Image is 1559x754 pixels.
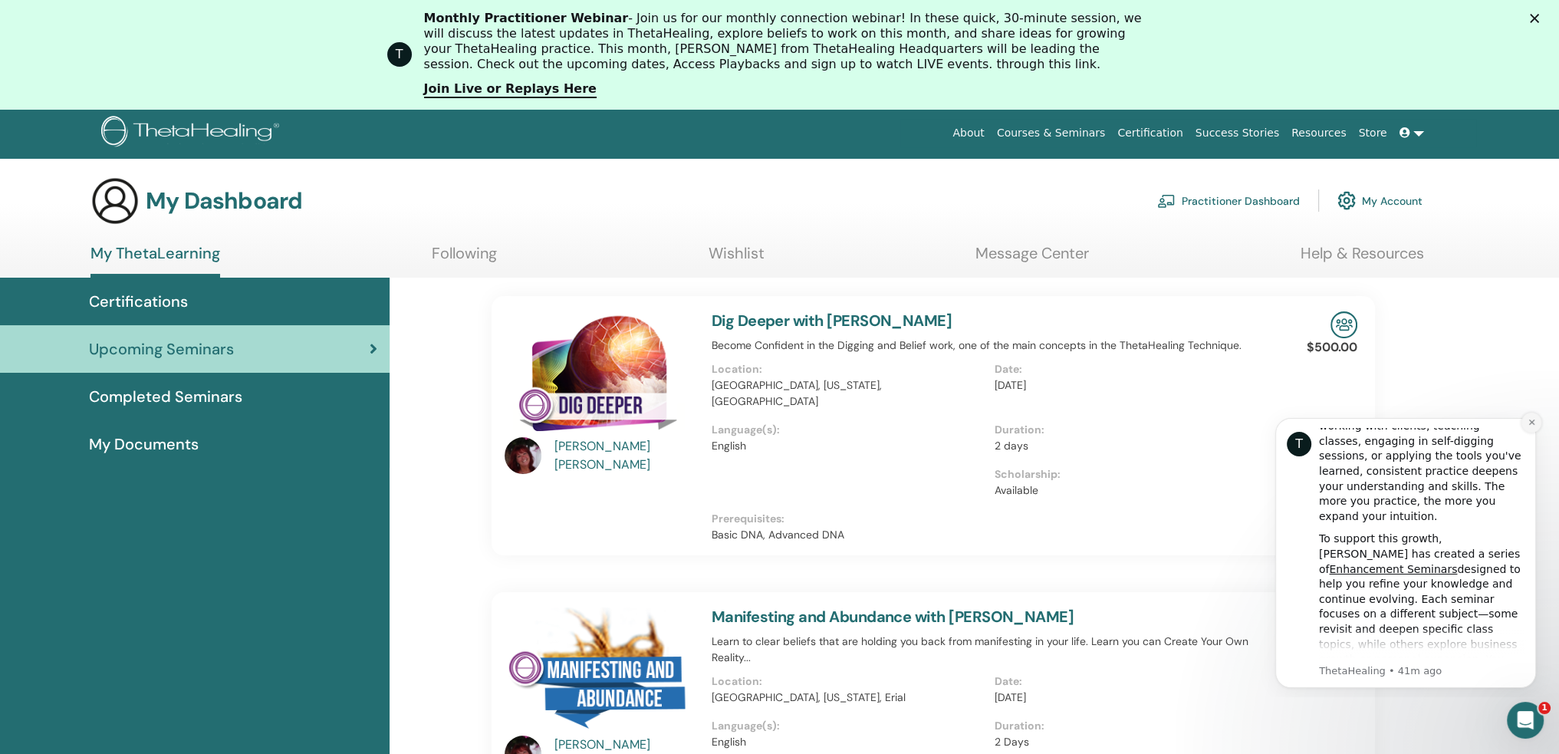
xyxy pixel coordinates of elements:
[712,527,1278,543] p: Basic DNA, Advanced DNA
[995,690,1268,706] p: [DATE]
[712,690,985,706] p: [GEOGRAPHIC_DATA], [US_STATE], Erial
[1538,702,1551,714] span: 1
[712,438,985,454] p: English
[1530,14,1545,23] div: Close
[424,81,597,98] a: Join Live or Replays Here
[1307,338,1357,357] p: $500.00
[1111,119,1189,147] a: Certification
[90,244,220,278] a: My ThetaLearning
[1507,702,1544,739] iframe: Intercom live chat
[89,290,188,313] span: Certifications
[90,176,140,226] img: generic-user-icon.jpg
[712,734,985,750] p: English
[89,433,199,456] span: My Documents
[387,42,412,67] div: Profile image for ThetaHealing
[1337,183,1423,217] a: My Account
[995,466,1268,482] p: Scholarship :
[89,385,242,408] span: Completed Seminars
[101,116,285,150] img: logo.png
[995,673,1268,690] p: Date :
[995,482,1268,499] p: Available
[712,422,985,438] p: Language(s) :
[995,377,1268,393] p: [DATE]
[554,437,696,474] a: [PERSON_NAME] [PERSON_NAME]
[89,337,234,361] span: Upcoming Seminars
[991,119,1112,147] a: Courses & Seminars
[146,187,302,215] h3: My Dashboard
[709,244,765,274] a: Wishlist
[712,607,1074,627] a: Manifesting and Abundance with [PERSON_NAME]
[1337,187,1356,213] img: cog.svg
[505,437,541,474] img: default.jpg
[505,607,693,740] img: Manifesting and Abundance
[975,244,1089,274] a: Message Center
[505,311,693,443] img: Dig Deeper
[269,8,289,28] button: Dismiss notification
[424,11,629,25] b: Monthly Practitioner Webinar
[712,361,985,377] p: Location :
[77,159,206,171] a: Enhancement Seminars
[712,311,952,331] a: Dig Deeper with [PERSON_NAME]
[995,718,1268,734] p: Duration :
[712,377,985,410] p: [GEOGRAPHIC_DATA], [US_STATE], [GEOGRAPHIC_DATA]
[432,244,497,274] a: Following
[1330,311,1357,338] img: In-Person Seminar
[1189,119,1285,147] a: Success Stories
[1252,404,1559,697] iframe: Intercom notifications message
[995,422,1268,438] p: Duration :
[424,11,1148,72] div: - Join us for our monthly connection webinar! In these quick, 30-minute session, we will discuss ...
[712,718,985,734] p: Language(s) :
[67,260,272,274] p: Message from ThetaHealing, sent 41m ago
[712,673,985,690] p: Location :
[712,511,1278,527] p: Prerequisites :
[67,127,272,293] div: To support this growth, [PERSON_NAME] has created a series of designed to help you refine your kn...
[995,734,1268,750] p: 2 Days
[1285,119,1353,147] a: Resources
[1157,194,1176,208] img: chalkboard-teacher.svg
[946,119,990,147] a: About
[1157,183,1300,217] a: Practitioner Dashboard
[995,361,1268,377] p: Date :
[712,337,1278,354] p: Become Confident in the Digging and Belief work, one of the main concepts in the ThetaHealing Tec...
[1353,119,1393,147] a: Store
[1301,244,1424,274] a: Help & Resources
[712,634,1278,666] p: Learn to clear beliefs that are holding you back from manifesting in your life. Learn you can Cre...
[995,438,1268,454] p: 2 days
